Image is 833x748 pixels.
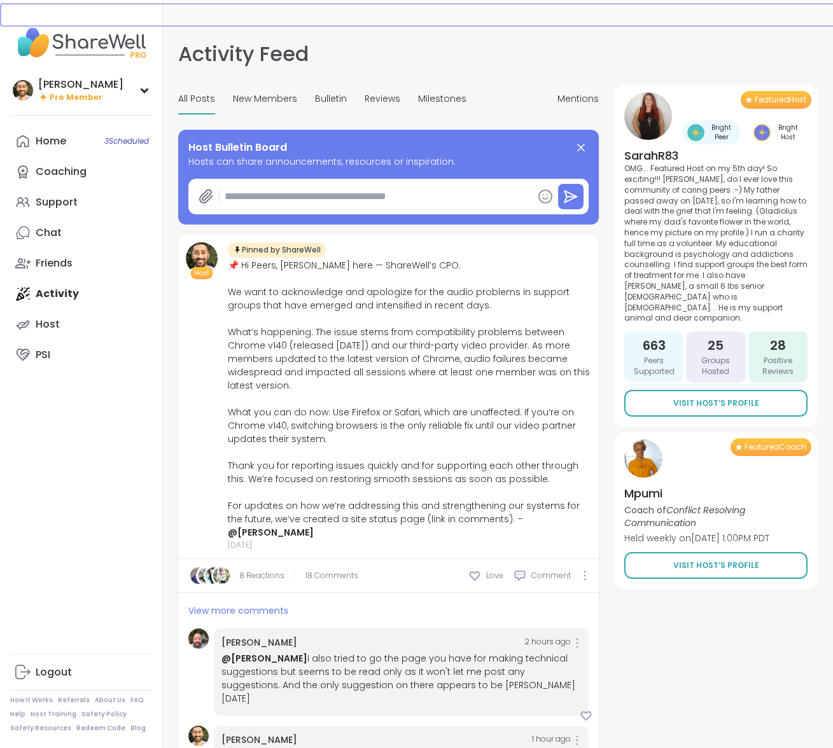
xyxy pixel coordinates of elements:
img: brett [188,726,209,746]
a: Safety Resources [10,724,71,733]
a: Safety Policy [81,710,127,719]
div: Friends [36,256,73,270]
a: Home3Scheduled [10,126,152,156]
div: Host [36,317,60,331]
h4: SarahR83 [624,148,808,163]
span: 18 Comments [305,570,358,581]
a: @[PERSON_NAME] [228,526,314,539]
span: 1 hour ago [532,733,571,747]
a: Coaching [10,156,152,187]
h1: Activity Feed [178,39,309,69]
span: Featured Host [755,95,806,105]
div: Coaching [36,165,87,179]
a: Redeem Code [76,724,125,733]
p: Held weekly on [DATE] 1:00PM PDT [624,532,808,544]
a: [PERSON_NAME] [221,636,297,649]
span: Bulletin [315,92,347,106]
a: About Us [95,696,125,705]
a: PSI [10,340,152,370]
a: Referrals [58,696,90,705]
span: 3 Scheduled [104,136,149,146]
div: 📌 Hi Peers, [PERSON_NAME] here — ShareWell’s CPO. We want to acknowledge and apologize for the au... [228,259,591,539]
img: rustyempire [198,567,214,584]
img: brett [186,242,218,274]
a: FAQ [130,696,144,705]
span: 2 hours ago [524,636,571,649]
a: @[PERSON_NAME] [221,652,307,665]
div: [PERSON_NAME] [38,78,123,92]
a: Help [10,710,25,719]
span: View more comments [188,604,288,617]
span: Hosts can share announcements, resources or inspiration. [188,155,589,169]
img: Sha777 [206,567,222,584]
div: I also tried to go the page you have for making technical suggestions but seems to be read only a... [221,652,581,705]
a: 8 Reactions [239,570,284,581]
img: brett [13,80,33,100]
img: ShareWell Nav Logo [10,20,152,65]
a: Logout [10,657,152,688]
a: Chat [10,218,152,248]
span: 663 [643,336,666,354]
p: OMG... Featured Host on my 5th day! So exciting!!! [PERSON_NAME], do I ever love this community o... [624,163,808,324]
span: Pro Member [50,92,102,103]
img: NaAlSi2O6 [190,567,207,584]
a: Friends [10,248,152,279]
div: Home [36,134,66,148]
img: Bright Peer [687,124,704,141]
img: Brian_L [188,628,209,649]
a: How It Works [10,696,53,705]
span: New Members [233,92,297,106]
span: Mentions [557,92,599,106]
img: Jessiegirl0719 [213,567,230,584]
img: Bright Host [753,124,771,141]
img: Mpumi [624,440,662,478]
div: Logout [36,665,72,679]
span: 28 [770,336,786,354]
a: Blog [130,724,146,733]
span: Host [195,268,209,278]
span: Featured Coach [745,442,806,452]
span: Peers Supported [629,356,678,377]
span: [DATE] [228,539,591,551]
a: Support [10,187,152,218]
span: Bright Host [773,123,802,142]
span: Visit Host’s Profile [673,560,759,571]
span: Positive Reviews [753,356,802,377]
a: [PERSON_NAME] [221,733,297,746]
div: Chat [36,226,62,240]
span: Comment [531,570,571,581]
div: Pinned by ShareWell [228,242,326,258]
span: Host Bulletin Board [188,140,287,155]
span: Love [486,570,503,581]
span: Groups Hosted [691,356,740,377]
span: 25 [708,336,724,354]
a: Host [10,309,152,340]
img: SarahR83 [624,92,672,140]
span: Reviews [365,92,400,106]
a: Visit Host’s Profile [624,390,808,417]
span: All Posts [178,92,215,106]
span: Milestones [418,92,466,106]
span: Visit Host’s Profile [673,398,759,409]
a: Host Training [31,710,76,719]
span: Bright Peer [707,123,736,142]
div: Support [36,195,78,209]
div: PSI [36,348,50,362]
h4: Mpumi [624,485,808,501]
p: Coach of [624,504,808,529]
a: Visit Host’s Profile [624,552,808,579]
i: Conflict Resolving Communication [624,504,745,529]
